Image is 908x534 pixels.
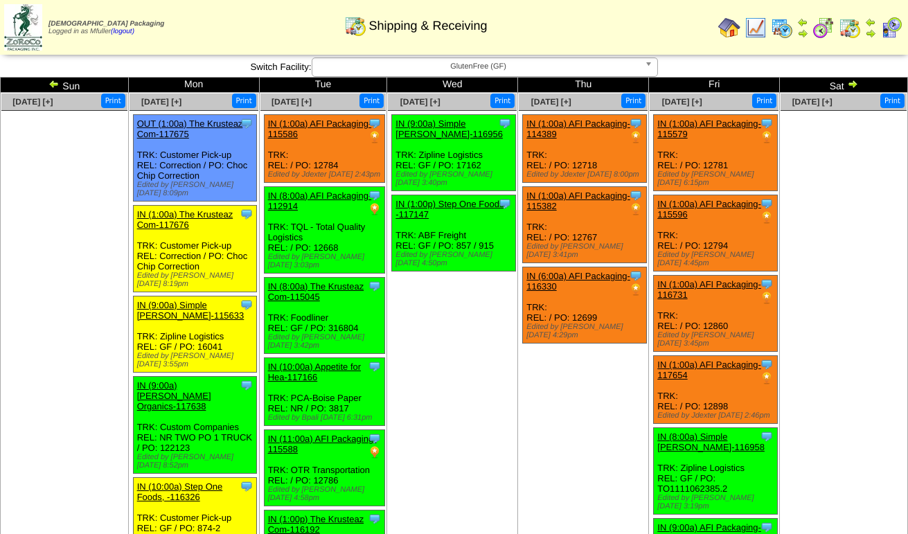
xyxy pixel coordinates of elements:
[268,170,384,179] div: Edited by Jdexter [DATE] 2:43pm
[865,28,876,39] img: arrowright.gif
[387,78,518,93] td: Wed
[745,17,767,39] img: line_graph.gif
[654,115,778,191] div: TRK: REL: / PO: 12781
[760,277,774,291] img: Tooltip
[141,97,181,107] a: [DATE] [+]
[629,202,643,216] img: PO
[137,118,243,139] a: OUT (1:00a) The Krusteaz Com-117675
[839,17,861,39] img: calendarinout.gif
[526,190,630,211] a: IN (1:00a) AFI Packaging-115382
[395,170,515,187] div: Edited by [PERSON_NAME] [DATE] 3:40pm
[271,97,312,107] a: [DATE] [+]
[760,211,774,224] img: PO
[523,267,647,344] div: TRK: REL: / PO: 12699
[392,195,516,272] div: TRK: ABF Freight REL: GF / PO: 857 / 915
[268,253,384,269] div: Edited by [PERSON_NAME] [DATE] 3:03pm
[368,19,487,33] span: Shipping & Receiving
[657,118,761,139] a: IN (1:00a) AFI Packaging-115579
[137,453,257,470] div: Edited by [PERSON_NAME] [DATE] 8:52pm
[498,197,512,211] img: Tooltip
[268,486,384,502] div: Edited by [PERSON_NAME] [DATE] 4:58pm
[48,78,60,89] img: arrowleft.gif
[654,428,778,515] div: TRK: Zipline Logistics REL: GF / PO: TO1111062385.2
[526,170,646,179] div: Edited by Jdexter [DATE] 8:00pm
[48,20,164,28] span: [DEMOGRAPHIC_DATA] Packaging
[526,271,630,292] a: IN (6:00a) AFI Packaging-116330
[137,209,233,230] a: IN (1:00a) The Krusteaz Com-117676
[240,116,253,130] img: Tooltip
[240,298,253,312] img: Tooltip
[760,197,774,211] img: Tooltip
[12,97,53,107] span: [DATE] [+]
[133,206,257,292] div: TRK: Customer Pick-up REL: Correction / PO: Choc Chip Correction
[662,97,702,107] span: [DATE] [+]
[240,378,253,392] img: Tooltip
[654,195,778,272] div: TRK: REL: / PO: 12794
[797,17,808,28] img: arrowleft.gif
[264,187,384,274] div: TRK: TQL - Total Quality Logistics REL: / PO: 12668
[657,494,777,510] div: Edited by [PERSON_NAME] [DATE] 3:19pm
[812,17,835,39] img: calendarblend.gif
[649,78,780,93] td: Fri
[760,130,774,144] img: PO
[880,17,902,39] img: calendarcustomer.gif
[718,17,740,39] img: home.gif
[657,411,777,420] div: Edited by Jdexter [DATE] 2:46pm
[752,94,776,108] button: Print
[654,276,778,352] div: TRK: REL: / PO: 12860
[880,94,905,108] button: Print
[137,481,223,502] a: IN (10:00a) Step One Foods, -116326
[657,331,777,348] div: Edited by [PERSON_NAME] [DATE] 3:45pm
[523,115,647,183] div: TRK: REL: / PO: 12718
[368,359,382,373] img: Tooltip
[259,78,387,93] td: Tue
[264,115,384,183] div: TRK: REL: / PO: 12784
[400,97,440,107] a: [DATE] [+]
[629,269,643,283] img: Tooltip
[865,17,876,28] img: arrowleft.gif
[621,94,646,108] button: Print
[629,130,643,144] img: PO
[526,118,630,139] a: IN (1:00a) AFI Packaging-114389
[264,358,384,426] div: TRK: PCA-Boise Paper REL: NR / PO: 3817
[395,118,503,139] a: IN (9:00a) Simple [PERSON_NAME]-116956
[264,278,384,354] div: TRK: Foodliner REL: GF / PO: 316804
[368,279,382,293] img: Tooltip
[111,28,134,35] a: (logout)
[101,94,125,108] button: Print
[137,181,257,197] div: Edited by [PERSON_NAME] [DATE] 8:09pm
[232,94,256,108] button: Print
[368,116,382,130] img: Tooltip
[4,4,42,51] img: zoroco-logo-small.webp
[760,116,774,130] img: Tooltip
[268,190,372,211] a: IN (8:00a) AFI Packaging-112914
[137,380,211,411] a: IN (9:00a) [PERSON_NAME] Organics-117638
[264,430,384,506] div: TRK: OTR Transportation REL: / PO: 12786
[137,300,244,321] a: IN (9:00a) Simple [PERSON_NAME]-115633
[760,371,774,385] img: PO
[395,199,506,220] a: IN (1:00p) Step One Foods, -117147
[268,333,384,350] div: Edited by [PERSON_NAME] [DATE] 3:42pm
[518,78,649,93] td: Thu
[657,359,761,380] a: IN (1:00a) AFI Packaging-117654
[629,283,643,296] img: PO
[498,116,512,130] img: Tooltip
[792,97,833,107] a: [DATE] [+]
[523,187,647,263] div: TRK: REL: / PO: 12767
[344,15,366,37] img: calendarinout.gif
[760,357,774,371] img: Tooltip
[48,20,164,35] span: Logged in as Mfuller
[657,251,777,267] div: Edited by [PERSON_NAME] [DATE] 4:45pm
[133,115,257,202] div: TRK: Customer Pick-up REL: Correction / PO: Choc Chip Correction
[526,323,646,339] div: Edited by [PERSON_NAME] [DATE] 4:29pm
[137,272,257,288] div: Edited by [PERSON_NAME] [DATE] 8:19pm
[268,362,361,382] a: IN (10:00a) Appetite for Hea-117166
[137,352,257,368] div: Edited by [PERSON_NAME] [DATE] 3:55pm
[368,512,382,526] img: Tooltip
[780,78,908,93] td: Sat
[268,118,372,139] a: IN (1:00a) AFI Packaging-115586
[133,296,257,373] div: TRK: Zipline Logistics REL: GF / PO: 16041
[128,78,259,93] td: Mon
